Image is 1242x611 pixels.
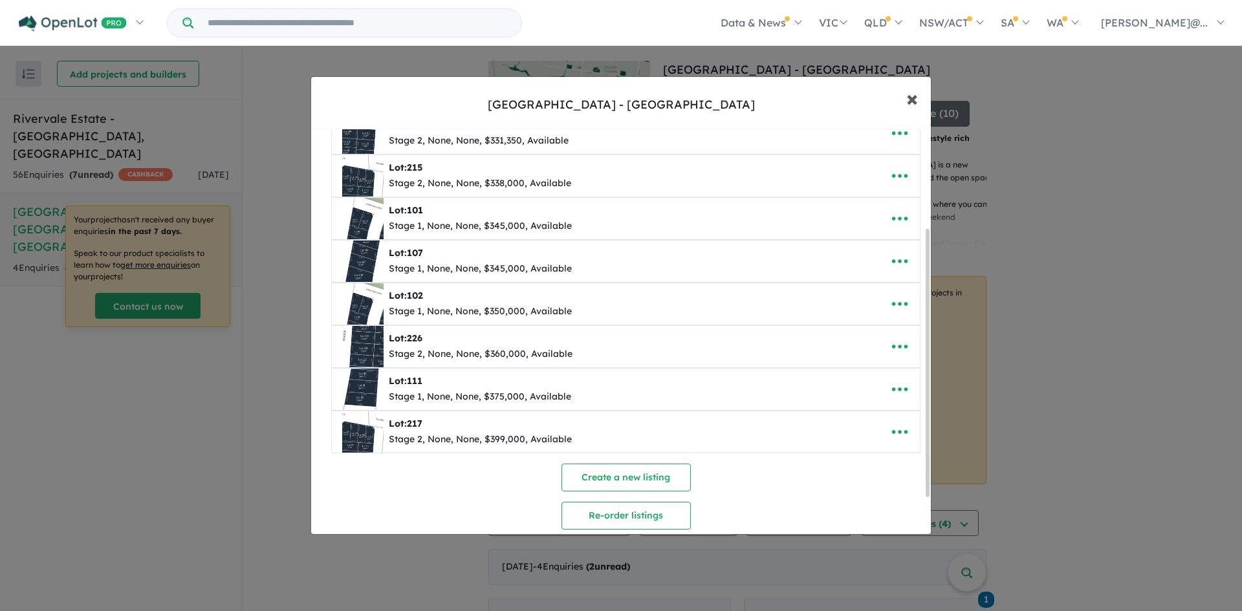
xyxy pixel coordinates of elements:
img: Openlot PRO Logo White [19,16,127,32]
span: 101 [407,204,423,216]
img: Wyndham%20Gardens%20Estate%20-%20Wyndham%20Vale%20-%20Lot%20102___1753853977.jpg [342,283,384,325]
input: Try estate name, suburb, builder or developer [196,9,519,37]
b: Lot: [389,162,422,173]
span: × [906,84,918,112]
span: 215 [407,162,422,173]
div: Stage 2, None, None, $338,000, Available [389,176,571,191]
div: Stage 2, None, None, $399,000, Available [389,432,572,447]
b: Lot: [389,375,422,387]
div: Stage 1, None, None, $345,000, Available [389,219,572,234]
b: Lot: [389,332,422,344]
b: Lot: [389,290,423,301]
span: 111 [407,375,422,387]
span: 217 [407,418,422,429]
img: Wyndham%20Gardens%20Estate%20-%20Wyndham%20Vale%20-%20Lot%20217___1753853978.jpg [342,411,384,453]
img: Wyndham%20Gardens%20Estate%20-%20Wyndham%20Vale%20-%20Lot%20212___1753853976.jpg [342,113,384,154]
img: Wyndham%20Gardens%20Estate%20-%20Wyndham%20Vale%20-%20Lot%20111___1753853978.jpg [342,369,384,410]
img: Wyndham%20Gardens%20Estate%20-%20Wyndham%20Vale%20-%20Lot%20107___1753853977.jpg [342,241,384,282]
div: Stage 2, None, None, $360,000, Available [389,347,572,362]
div: [GEOGRAPHIC_DATA] - [GEOGRAPHIC_DATA] [488,96,755,113]
span: [PERSON_NAME]@... [1101,16,1208,29]
span: 107 [407,247,423,259]
img: Wyndham%20Gardens%20Estate%20-%20Wyndham%20Vale%20-%20Lot%20226___1753853978.jpg [342,326,384,367]
div: Stage 2, None, None, $331,350, Available [389,133,569,149]
b: Lot: [389,204,423,216]
div: Stage 1, None, None, $375,000, Available [389,389,571,405]
img: Wyndham%20Gardens%20Estate%20-%20Wyndham%20Vale%20-%20Lot%20215___1753853977.jpg [342,155,384,197]
button: Create a new listing [561,464,691,491]
b: Lot: [389,247,423,259]
span: 102 [407,290,423,301]
div: Stage 1, None, None, $350,000, Available [389,304,572,319]
button: Re-order listings [561,502,691,530]
b: Lot: [389,418,422,429]
img: Wyndham%20Gardens%20Estate%20-%20Wyndham%20Vale%20-%20Lot%20101___1753853977.jpg [342,198,384,239]
span: 226 [407,332,422,344]
div: Stage 1, None, None, $345,000, Available [389,261,572,277]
